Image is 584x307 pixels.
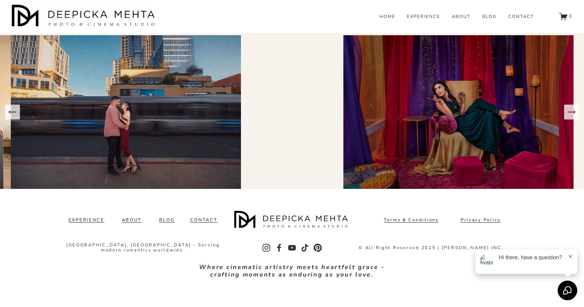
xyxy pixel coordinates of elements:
[559,12,573,21] a: 0 items in cart
[482,14,497,20] span: BLOG
[508,14,534,20] a: CONTACT
[122,218,142,223] a: ABOUT
[190,218,218,223] a: CONTACT
[461,218,501,223] a: Privacy Policy
[482,14,497,20] a: folder dropdown
[262,244,270,252] a: Instagram
[314,244,322,252] a: Pinterest
[384,218,439,223] a: Terms & Conditions
[452,14,470,20] a: ABOUT
[354,245,509,251] p: © All Right Reserved 2025 | [PERSON_NAME] INC.
[275,244,283,252] a: Facebook
[564,105,579,119] button: Next Slide
[55,243,230,253] p: [GEOGRAPHIC_DATA], [GEOGRAPHIC_DATA] - Serving modern romantics worldwide.
[407,14,440,20] a: EXPERIENCE
[199,263,387,279] em: Where cinematic artistry meets heartfelt grace - crafting moments as enduring as your love.
[11,35,241,189] img: natalie-joshua_E_0051-1.jpg
[380,14,395,20] a: HOME
[241,35,343,189] img: _MP_0283.jpg
[301,244,309,252] a: TikTok
[12,5,157,28] img: Austin Wedding Photographer - Deepicka Mehta Photography &amp; Cinematography
[569,13,573,19] span: 0
[288,244,296,252] a: YouTube
[159,218,175,223] a: BLOG
[5,105,20,119] button: Previous Slide
[69,218,104,223] a: EXPERIENCE
[343,35,574,189] img: _MP_0996 (2).jpg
